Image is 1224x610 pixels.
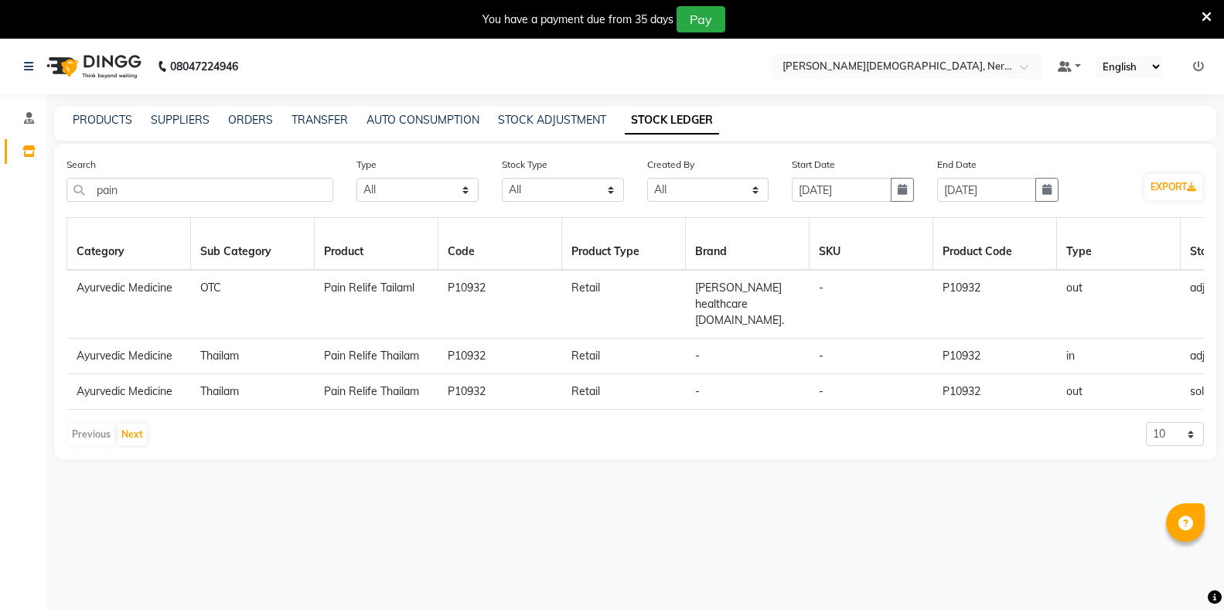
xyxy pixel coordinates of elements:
[1057,270,1181,339] td: out
[438,339,562,374] td: P10932
[151,113,210,127] a: SUPPLIERS
[438,218,562,271] th: Code
[686,339,810,374] td: -
[647,158,694,172] label: Created By
[562,218,686,271] th: Product Type
[191,339,315,374] td: Thailam
[810,374,933,410] td: -
[438,270,562,339] td: P10932
[1159,548,1209,595] iframe: chat widget
[482,12,673,28] div: You have a payment due from 35 days
[191,270,315,339] td: OTC
[67,339,191,374] td: Ayurvedic Medicine
[686,270,810,339] td: [PERSON_NAME] healthcare [DOMAIN_NAME].
[315,218,438,271] th: Product
[933,339,1057,374] td: P10932
[810,218,933,271] th: SKU
[1057,218,1181,271] th: Type
[933,374,1057,410] td: P10932
[933,218,1057,271] th: Product Code
[292,113,348,127] a: TRANSFER
[562,374,686,410] td: Retail
[502,158,547,172] label: Stock Type
[562,339,686,374] td: Retail
[228,113,273,127] a: ORDERS
[67,270,191,339] td: Ayurvedic Medicine
[810,270,933,339] td: -
[356,158,377,172] label: Type
[73,113,132,127] a: PRODUCTS
[933,270,1057,339] td: P10932
[792,158,835,172] label: Start Date
[367,113,479,127] a: AUTO CONSUMPTION
[191,218,315,271] th: Sub Category
[191,374,315,410] td: Thailam
[324,349,419,363] span: Pain Relife Thailam
[67,374,191,410] td: Ayurvedic Medicine
[677,6,725,32] button: Pay
[438,374,562,410] td: P10932
[324,281,414,295] span: Pain Relife Tailaml
[1144,174,1202,200] button: EXPORT
[1057,374,1181,410] td: out
[810,339,933,374] td: -
[324,384,419,398] span: Pain Relife Thailam
[66,178,333,202] input: Search by product name
[937,158,977,172] label: End Date
[562,270,686,339] td: Retail
[118,424,147,445] button: Next
[686,374,810,410] td: -
[170,45,238,88] b: 08047224946
[498,113,606,127] a: STOCK ADJUSTMENT
[66,158,96,172] label: Search
[67,218,191,271] th: Category
[686,218,810,271] th: Brand
[625,107,719,135] a: STOCK LEDGER
[1057,339,1181,374] td: in
[39,45,145,88] img: logo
